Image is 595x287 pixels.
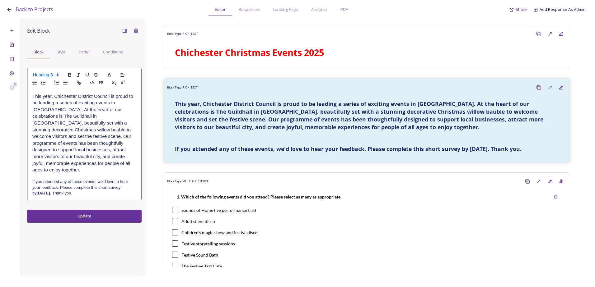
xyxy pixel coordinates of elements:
a: Back to Projects [16,6,53,13]
h3: This year, Chichester District Council is proud to be leading a series of exciting events in [GEO... [32,93,136,173]
strong: This year, Chichester District Council is proud to be leading a series of exciting events in [GEO... [175,100,545,131]
strong: Chichester Christmas Events 2025 [175,46,324,58]
a: Add Response As Admin [540,7,586,12]
div: Festive Sound Bath [181,252,218,258]
span: Analytics [311,7,327,12]
span: Responses [239,7,260,12]
div: The Festive Jazz Cafe [181,263,222,269]
span: Style [57,49,66,55]
div: Children's magic show and festive disco [181,229,258,236]
button: Update [27,210,142,222]
span: Landing Page [273,7,298,12]
strong: 1. Which of the following events did you attend? Please select as many as appropriate. [177,194,341,199]
span: Conditions [103,49,123,55]
div: Adult silent disco [181,218,215,225]
span: Block [34,49,44,55]
span: PDF [340,7,348,12]
div: Festive storytelling sessions [181,240,235,247]
span: Editor [215,7,226,12]
span: Block Type: MULTIPLE_CHOICE [167,179,209,184]
h4: If you attended any of these events, we'd love to hear your feedback. Please complete this short ... [32,179,136,196]
span: Block Type: RICH_TEXT [167,32,198,36]
div: Sounds of Home live performance trail [181,207,256,213]
span: Block Type: RICH_TEXT [167,85,198,90]
strong: If you attended any of these events, we'd love to hear your feedback. Please complete this short ... [175,145,522,153]
span: Edit Block [27,27,50,34]
strong: [DATE] [37,191,50,195]
span: Share [516,7,527,12]
span: Order [79,49,90,55]
div: 0 [13,82,17,86]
